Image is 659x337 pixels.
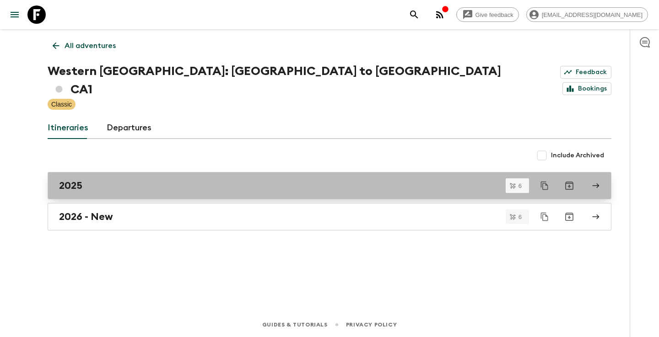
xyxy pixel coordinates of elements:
[405,5,423,24] button: search adventures
[560,208,578,226] button: Archive
[560,66,611,79] a: Feedback
[51,100,72,109] p: Classic
[107,117,151,139] a: Departures
[513,214,527,220] span: 6
[48,62,508,99] h1: Western [GEOGRAPHIC_DATA]: [GEOGRAPHIC_DATA] to [GEOGRAPHIC_DATA] CA1
[560,177,578,195] button: Archive
[537,11,648,18] span: [EMAIL_ADDRESS][DOMAIN_NAME]
[59,180,82,192] h2: 2025
[526,7,648,22] div: [EMAIL_ADDRESS][DOMAIN_NAME]
[551,151,604,160] span: Include Archived
[513,183,527,189] span: 6
[562,82,611,95] a: Bookings
[48,37,121,55] a: All adventures
[48,172,611,199] a: 2025
[48,117,88,139] a: Itineraries
[346,320,397,330] a: Privacy Policy
[262,320,328,330] a: Guides & Tutorials
[470,11,519,18] span: Give feedback
[48,203,611,230] a: 2026 - New
[65,40,116,51] p: All adventures
[59,211,113,223] h2: 2026 - New
[536,177,553,194] button: Duplicate
[536,209,553,225] button: Duplicate
[456,7,519,22] a: Give feedback
[5,5,24,24] button: menu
